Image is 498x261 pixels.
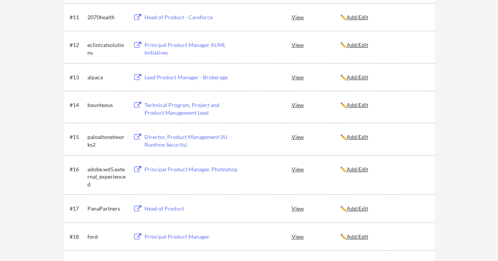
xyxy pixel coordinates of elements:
div: PanaPartners [87,205,126,212]
u: Add/Edit [347,14,368,20]
u: Add/Edit [347,205,368,212]
div: 2070health [87,13,126,21]
div: #13 [70,74,85,81]
div: View [292,38,340,52]
u: Add/Edit [347,166,368,172]
div: View [292,98,340,112]
div: #14 [70,101,85,109]
div: Head of Product [144,205,240,212]
div: ✏️ [340,74,428,81]
div: Principal Product Manager AI/ML Initiatives [144,41,240,56]
div: adobe.wd5.external_experienced [87,166,126,188]
div: View [292,10,340,24]
div: ✏️ [340,133,428,141]
div: #15 [70,133,85,141]
div: ✏️ [340,41,428,49]
div: #16 [70,166,85,173]
div: #11 [70,13,85,21]
u: Add/Edit [347,74,368,80]
u: Add/Edit [347,233,368,240]
div: View [292,70,340,84]
div: ✏️ [340,205,428,212]
div: Director, Product Management (AI Runtime Security) [144,133,240,148]
div: ✏️ [340,101,428,109]
div: paloaltonetworks2 [87,133,126,148]
u: Add/Edit [347,42,368,48]
div: ✏️ [340,233,428,241]
div: View [292,130,340,144]
u: Add/Edit [347,102,368,108]
div: Lead Product Manager - Brokerage [144,74,240,81]
div: bounteous [87,101,126,109]
div: ✏️ [340,166,428,173]
div: #17 [70,205,85,212]
div: Principal Product Manager [144,233,240,241]
div: eclinicalsolutions [87,41,126,56]
div: ✏️ [340,13,428,21]
div: View [292,201,340,215]
div: alpaca [87,74,126,81]
u: Add/Edit [347,134,368,140]
div: Principal Product Manager, Photoshop [144,166,240,173]
div: View [292,229,340,243]
div: Head of Product - Careforce [144,13,240,21]
div: ford [87,233,126,241]
div: #12 [70,41,85,49]
div: Technical Program, Project and Product Management Lead [144,101,240,116]
div: #18 [70,233,85,241]
div: View [292,162,340,176]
